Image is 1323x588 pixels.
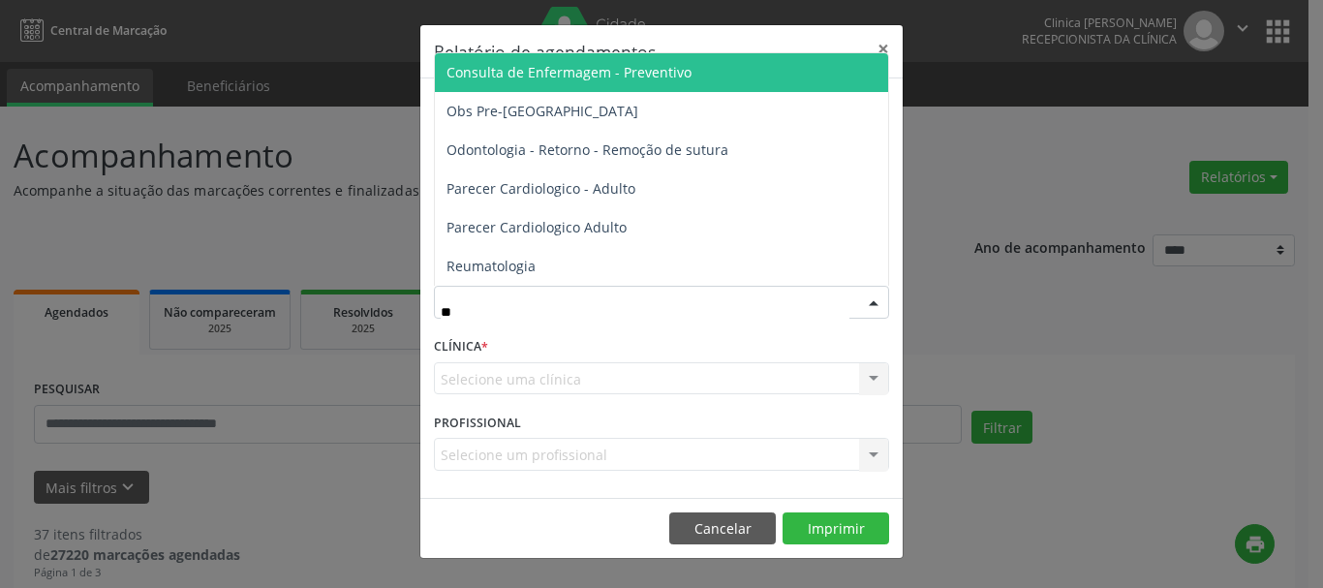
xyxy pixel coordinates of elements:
span: Obs Pre-[GEOGRAPHIC_DATA] [446,102,638,120]
button: Close [864,25,903,73]
span: Consulta de Enfermagem - Preventivo [446,63,692,81]
span: Reumatologia [446,257,536,275]
label: CLÍNICA [434,332,488,362]
span: Parecer Cardiologico Adulto [446,218,627,236]
span: Parecer Cardiologico - Adulto [446,179,635,198]
h5: Relatório de agendamentos [434,39,656,64]
button: Cancelar [669,512,776,545]
label: PROFISSIONAL [434,408,521,438]
button: Imprimir [783,512,889,545]
span: Odontologia - Retorno - Remoção de sutura [446,140,728,159]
